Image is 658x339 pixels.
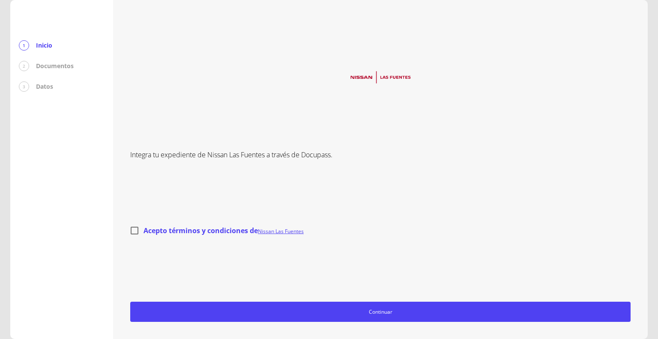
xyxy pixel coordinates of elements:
span: Acepto términos y condiciones de [144,226,304,235]
div: 2 [19,61,29,71]
button: Continuar [130,302,631,322]
div: 3 [19,81,29,92]
p: Integra tu expediente de Nissan Las Fuentes a través de Docupass. [130,150,631,160]
span: Continuar [134,307,627,316]
p: Datos [36,82,53,91]
div: 1 [19,40,29,51]
p: Documentos [36,62,74,70]
img: logo [345,67,416,87]
p: Inicio [36,41,52,50]
a: Nissan Las Fuentes [258,228,304,235]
